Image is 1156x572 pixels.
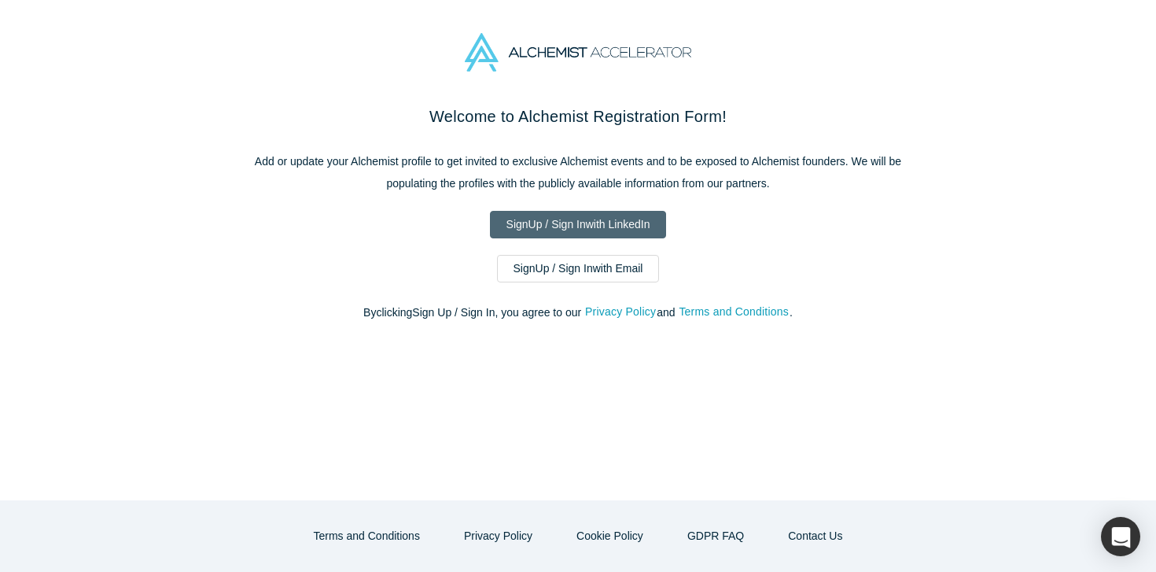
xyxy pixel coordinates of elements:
[560,522,660,550] button: Cookie Policy
[678,303,790,321] button: Terms and Conditions
[584,303,657,321] button: Privacy Policy
[447,522,549,550] button: Privacy Policy
[497,255,660,282] a: SignUp / Sign Inwith Email
[771,522,859,550] button: Contact Us
[671,522,760,550] a: GDPR FAQ
[248,304,908,321] p: By clicking Sign Up / Sign In , you agree to our and .
[465,33,691,72] img: Alchemist Accelerator Logo
[490,211,667,238] a: SignUp / Sign Inwith LinkedIn
[297,522,436,550] button: Terms and Conditions
[248,150,908,194] p: Add or update your Alchemist profile to get invited to exclusive Alchemist events and to be expos...
[248,105,908,128] h2: Welcome to Alchemist Registration Form!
